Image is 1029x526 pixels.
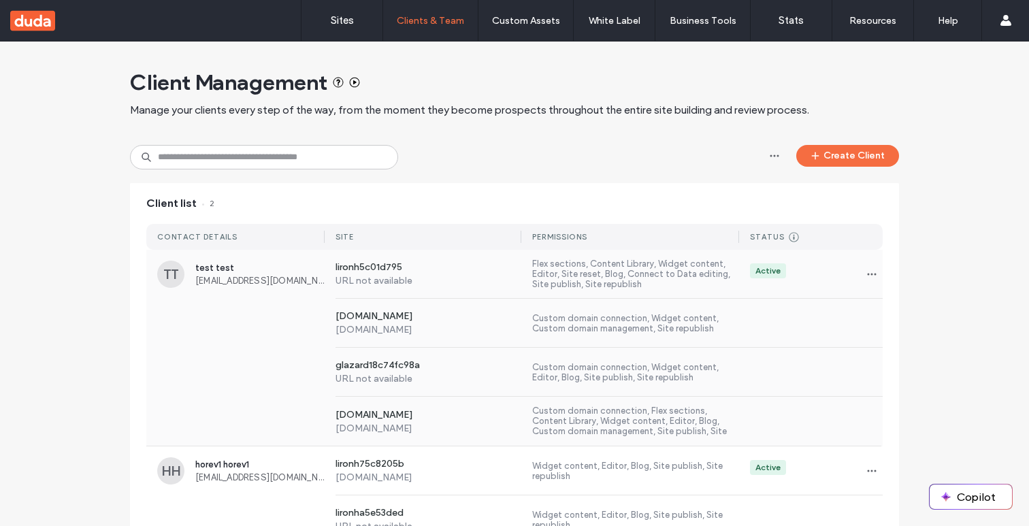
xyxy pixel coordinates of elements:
[157,457,184,484] div: HH
[336,359,522,373] label: glazard18c74fc98a
[157,232,238,242] div: CONTACT DETAILS
[336,373,522,384] label: URL not available
[796,145,899,167] button: Create Client
[750,232,785,242] div: STATUS
[202,196,214,211] span: 2
[755,265,781,277] div: Active
[779,14,804,27] label: Stats
[336,275,522,286] label: URL not available
[195,263,325,273] span: test test
[938,15,958,27] label: Help
[146,250,883,446] a: TTtest test[EMAIL_ADDRESS][DOMAIN_NAME]lironh5c01d795URL not availableFlex sections, Content Libr...
[755,461,781,474] div: Active
[930,484,1012,509] button: Copilot
[532,259,739,289] label: Flex sections, Content Library, Widget content, Editor, Site reset, Blog, Connect to Data editing...
[336,324,522,335] label: [DOMAIN_NAME]
[130,69,327,96] span: Client Management
[492,15,560,27] label: Custom Assets
[157,261,184,288] div: TT
[397,15,464,27] label: Clients & Team
[336,310,522,324] label: [DOMAIN_NAME]
[532,406,739,437] label: Custom domain connection, Flex sections, Content Library, Widget content, Editor, Blog, Custom do...
[146,196,197,211] span: Client list
[589,15,640,27] label: White Label
[195,459,325,470] span: horev1 horev1
[532,313,739,333] label: Custom domain connection, Widget content, Custom domain management, Site republish
[336,423,522,434] label: [DOMAIN_NAME]
[336,458,522,472] label: lironh75c8205b
[336,409,522,423] label: [DOMAIN_NAME]
[532,232,587,242] div: PERMISSIONS
[670,15,736,27] label: Business Tools
[532,362,739,382] label: Custom domain connection, Widget content, Editor, Blog, Site publish, Site republish
[195,276,325,286] span: [EMAIL_ADDRESS][DOMAIN_NAME]
[130,103,809,118] span: Manage your clients every step of the way, from the moment they become prospects throughout the e...
[336,232,354,242] div: SITE
[849,15,896,27] label: Resources
[336,261,522,275] label: lironh5c01d795
[532,461,739,481] label: Widget content, Editor, Blog, Site publish, Site republish
[331,14,354,27] label: Sites
[195,472,325,482] span: [EMAIL_ADDRESS][DOMAIN_NAME]
[336,472,522,483] label: [DOMAIN_NAME]
[336,507,522,521] label: lironha5e53ded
